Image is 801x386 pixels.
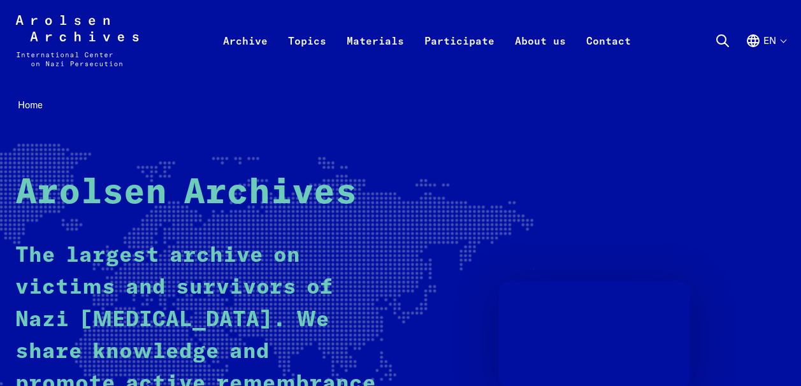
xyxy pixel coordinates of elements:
[18,99,43,111] span: Home
[505,31,576,82] a: About us
[213,31,278,82] a: Archive
[576,31,641,82] a: Contact
[336,31,414,82] a: Materials
[15,175,357,211] strong: Arolsen Archives
[15,96,786,115] nav: Breadcrumb
[746,33,786,79] button: English, language selection
[414,31,505,82] a: Participate
[213,15,641,66] nav: Primary
[278,31,336,82] a: Topics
